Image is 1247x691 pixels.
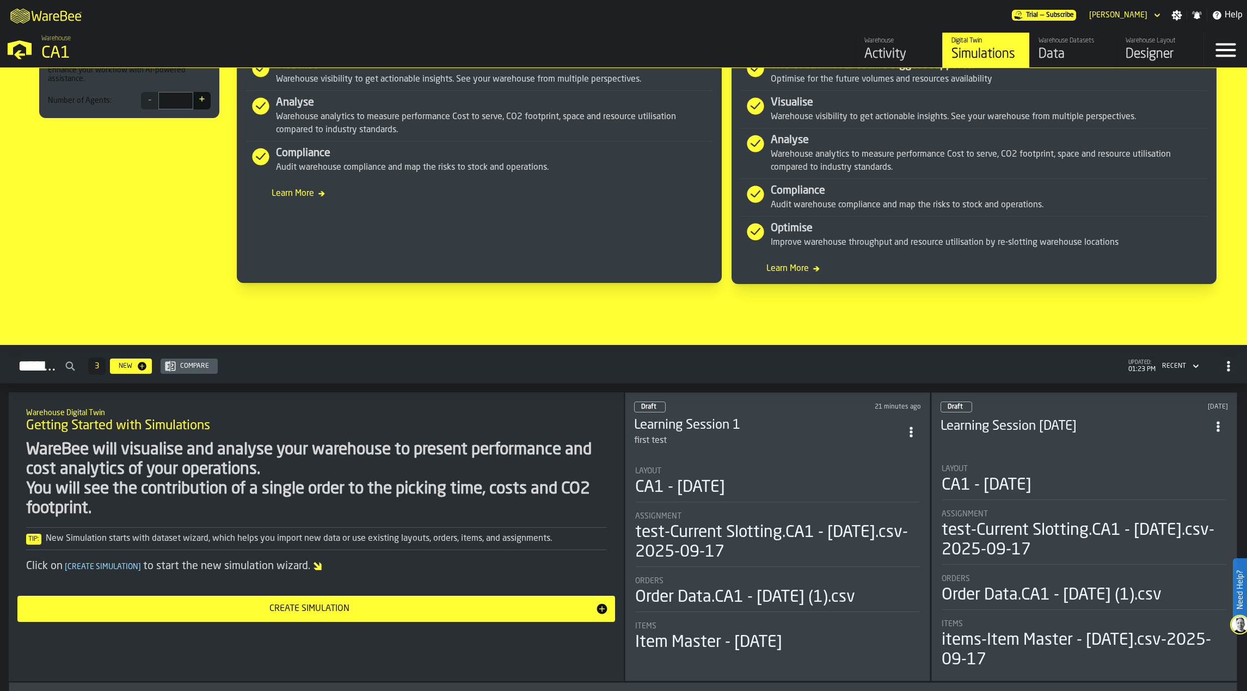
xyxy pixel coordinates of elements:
[1187,10,1207,21] label: button-toggle-Notifications
[1162,362,1186,370] div: DropdownMenuValue-4
[161,359,218,374] button: button-Compare
[1046,11,1074,19] span: Subscribe
[855,33,942,67] a: link-to-/wh/i/76e2a128-1b54-4d66-80d4-05ae4c277723/feed/
[635,577,920,612] div: stat-Orders
[1012,10,1076,21] a: link-to-/wh/i/76e2a128-1b54-4d66-80d4-05ae4c277723/pricing/
[176,362,213,370] div: Compare
[641,404,656,410] span: Draft
[276,161,713,174] div: Audit warehouse compliance and map the risks to stock and operations.
[635,622,920,631] div: Title
[245,187,713,200] span: Learn More
[740,262,1208,275] span: Learn More
[1128,366,1156,373] span: 01:23 PM
[65,563,67,571] span: [
[1085,9,1163,22] div: DropdownMenuValue-Gregg Arment
[635,523,920,562] div: test-Current Slotting.CA1 - [DATE].csv-2025-09-17
[942,521,1227,560] div: test-Current Slotting.CA1 - [DATE].csv-2025-09-17
[1101,403,1228,411] div: Updated: 9/24/2025, 12:44:07 PM Created: 9/24/2025, 12:08:43 PM
[864,46,933,63] div: Activity
[771,183,1208,199] div: Compliance
[941,402,972,412] div: status-0 2
[942,575,1227,583] div: Title
[276,110,713,137] div: Warehouse analytics to measure performance Cost to serve, CO2 footprint, space and resource utili...
[95,362,99,370] span: 3
[635,577,920,585] div: Title
[48,66,211,83] div: Enhance your workflow with AI-powered assistance.
[942,476,1031,495] div: CA1 - [DATE]
[26,417,210,435] span: Getting Started with Simulations
[771,95,1208,110] div: Visualise
[951,37,1021,45] div: Digital Twin
[634,417,902,434] h3: Learning Session 1
[864,37,933,45] div: Warehouse
[1126,37,1195,45] div: Warehouse Layout
[1029,33,1116,67] a: link-to-/wh/i/76e2a128-1b54-4d66-80d4-05ae4c277723/data
[1167,10,1187,21] label: button-toggle-Settings
[635,512,920,567] div: stat-Assignment
[948,404,963,410] span: Draft
[635,467,661,476] span: Layout
[771,133,1208,148] div: Analyse
[942,510,1227,565] div: stat-Assignment
[942,510,988,519] span: Assignment
[942,575,1227,610] div: stat-Orders
[942,33,1029,67] a: link-to-/wh/i/76e2a128-1b54-4d66-80d4-05ae4c277723/simulations
[942,465,1227,473] div: Title
[941,418,1208,435] div: Learning Session 09/24/25
[771,73,1208,86] div: Optimise for the future volumes and resources availability
[634,434,902,447] div: first test
[951,46,1021,63] div: Simulations
[1089,11,1147,20] div: DropdownMenuValue-Gregg Arment
[941,418,1208,435] h3: Learning Session [DATE]
[771,148,1208,174] div: Warehouse analytics to measure performance Cost to serve, CO2 footprint, space and resource utili...
[26,406,606,417] h2: Sub Title
[634,402,666,412] div: status-0 2
[942,585,1162,605] div: Order Data.CA1 - [DATE] (1).csv
[635,478,725,497] div: CA1 - [DATE]
[635,633,782,652] div: Item Master - [DATE]
[17,401,615,440] div: title-Getting Started with Simulations
[26,559,606,574] div: Click on to start the new simulation wizard.
[24,602,595,615] div: Create Simulation
[138,563,141,571] span: ]
[635,512,920,521] div: Title
[942,510,1227,519] div: Title
[635,512,681,521] span: Assignment
[634,456,922,655] section: card-SimulationDashboardCard-draft
[26,532,606,545] div: New Simulation starts with dataset wizard, which helps you import new data or use existing layout...
[1040,11,1044,19] span: —
[1039,37,1108,45] div: Warehouse Datasets
[942,465,968,473] span: Layout
[9,392,624,681] div: ItemListCard-
[110,359,152,374] button: button-New
[26,534,41,545] span: Tip:
[84,357,110,375] div: ButtonLoadMore-Load More-Prev-First-Last
[635,467,920,476] div: Title
[941,454,1228,672] section: card-SimulationDashboardCard-draft
[193,92,211,109] button: +
[1204,33,1247,67] label: button-toggle-Menu
[771,236,1208,249] div: Improve warehouse throughput and resource utilisation by re-slotting warehouse locations
[1234,559,1246,620] label: Need Help?
[771,221,1208,236] div: Optimise
[1039,46,1108,63] div: Data
[635,588,855,607] div: Order Data.CA1 - [DATE] (1).csv
[114,362,137,370] div: New
[635,467,920,502] div: stat-Layout
[635,622,920,652] div: stat-Items
[635,622,656,631] span: Items
[942,620,1227,628] div: Title
[1207,9,1247,22] label: button-toggle-Help
[931,392,1237,681] div: ItemListCard-DashboardItemContainer
[1128,360,1156,366] span: updated:
[48,96,112,105] div: Number of Agents:
[771,199,1208,212] div: Audit warehouse compliance and map the risks to stock and operations.
[771,110,1208,124] div: Warehouse visibility to get actionable insights. See your warehouse from multiple perspectives.
[794,403,921,411] div: Updated: 9/25/2025, 1:03:14 PM Created: 9/24/2025, 12:44:48 PM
